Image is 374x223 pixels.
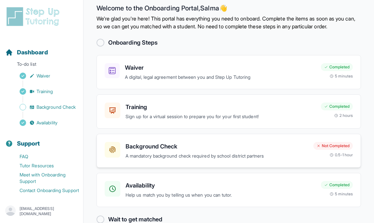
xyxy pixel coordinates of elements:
span: Availability [37,119,57,126]
p: Help us match you by telling us when you can tutor. [126,191,316,199]
a: Availability [5,118,83,127]
a: Contact Onboarding Support [5,186,83,195]
h2: Welcome to the Onboarding Portal, Salma 👋 [97,4,361,15]
img: logo [5,6,63,27]
div: Completed [321,103,353,110]
h2: Onboarding Steps [108,38,157,47]
a: Tutor Resources [5,161,83,170]
div: Completed [321,181,353,189]
h3: Waiver [125,63,316,72]
a: Waiver [5,71,83,80]
div: Completed [321,63,353,71]
div: 0.5-1 hour [330,152,353,158]
h3: Background Check [126,142,308,151]
a: WaiverA digital, legal agreement between you and Step Up TutoringCompleted5 minutes [97,55,361,89]
div: Not Completed [313,142,353,150]
span: Training [37,88,53,95]
p: Sign up for a virtual session to prepare you for your first student! [126,113,316,120]
p: We're glad you're here! This portal has everything you need to onboard. Complete the items as soo... [97,15,361,30]
p: A mandatory background check required by school district partners [126,152,308,160]
p: A digital, legal agreement between you and Step Up Tutoring [125,74,316,81]
a: Dashboard [5,48,48,57]
button: Support [3,129,81,151]
p: To-do list [3,61,81,70]
span: Waiver [37,73,50,79]
a: Meet with Onboarding Support [5,170,83,186]
a: Background CheckA mandatory background check required by school district partnersNot Completed0.5... [97,134,361,168]
a: TrainingSign up for a virtual session to prepare you for your first student!Completed2 hours [97,94,361,129]
a: Background Check [5,103,83,112]
span: Dashboard [17,48,48,57]
a: FAQ [5,152,83,161]
span: Support [17,139,40,148]
button: Dashboard [3,37,81,60]
div: 5 minutes [330,74,353,79]
div: 5 minutes [330,191,353,197]
button: [EMAIL_ADDRESS][DOMAIN_NAME] [5,205,78,217]
div: 2 hours [334,113,353,118]
a: Training [5,87,83,96]
h3: Availability [126,181,316,190]
h3: Training [126,103,316,112]
p: [EMAIL_ADDRESS][DOMAIN_NAME] [20,206,78,216]
span: Background Check [37,104,76,110]
a: AvailabilityHelp us match you by telling us when you can tutor.Completed5 minutes [97,173,361,207]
